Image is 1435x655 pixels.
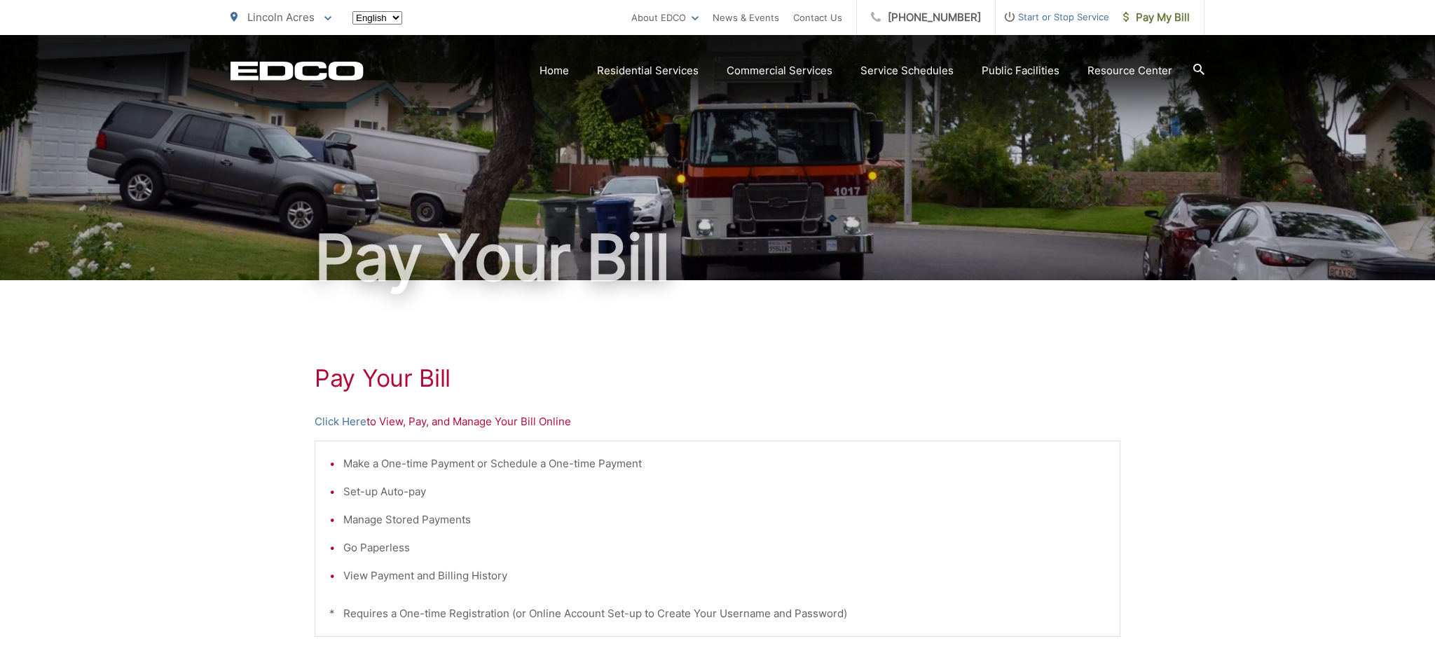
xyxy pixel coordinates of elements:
[231,61,364,81] a: EDCD logo. Return to the homepage.
[315,413,1120,430] p: to View, Pay, and Manage Your Bill Online
[343,511,1106,528] li: Manage Stored Payments
[713,9,779,26] a: News & Events
[343,567,1106,584] li: View Payment and Billing History
[343,455,1106,472] li: Make a One-time Payment or Schedule a One-time Payment
[793,9,842,26] a: Contact Us
[1087,62,1172,79] a: Resource Center
[343,483,1106,500] li: Set-up Auto-pay
[315,413,366,430] a: Click Here
[343,539,1106,556] li: Go Paperless
[315,364,1120,392] h1: Pay Your Bill
[982,62,1059,79] a: Public Facilities
[631,9,699,26] a: About EDCO
[540,62,569,79] a: Home
[727,62,832,79] a: Commercial Services
[860,62,954,79] a: Service Schedules
[247,11,315,24] span: Lincoln Acres
[329,605,1106,622] p: * Requires a One-time Registration (or Online Account Set-up to Create Your Username and Password)
[352,11,402,25] select: Select a language
[597,62,699,79] a: Residential Services
[231,223,1204,293] h1: Pay Your Bill
[1123,9,1190,26] span: Pay My Bill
